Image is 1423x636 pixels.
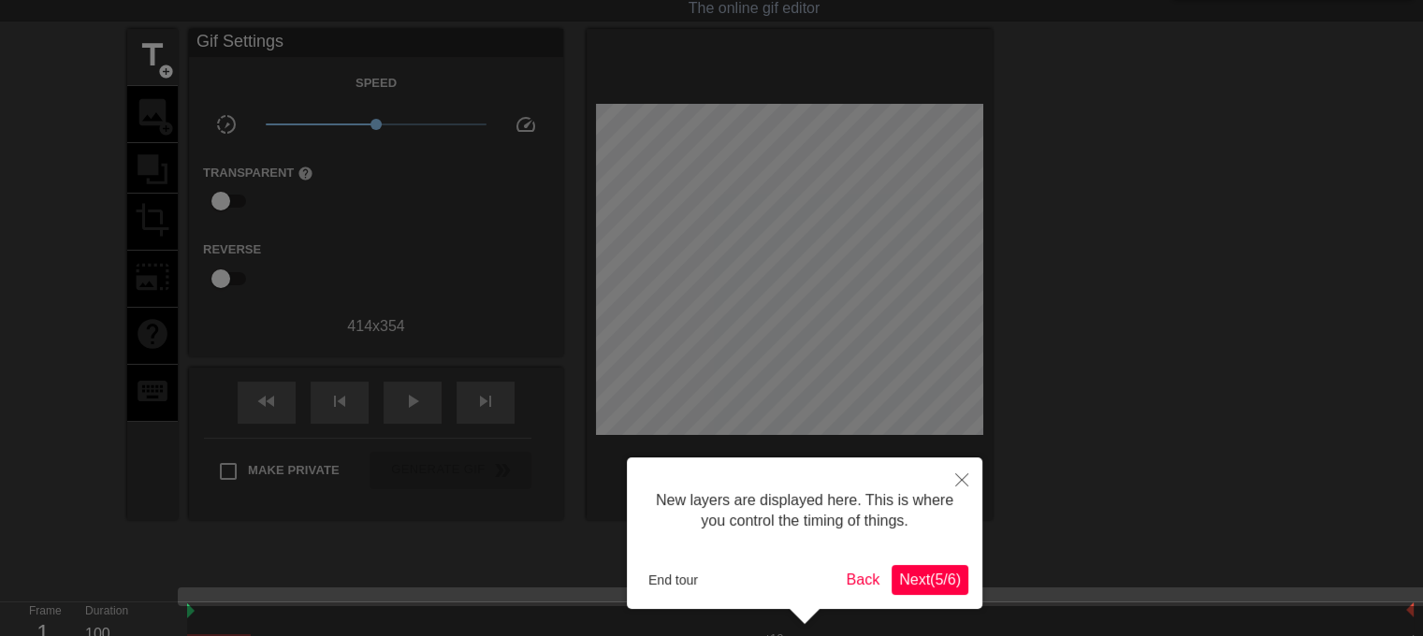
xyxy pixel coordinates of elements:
button: Next [892,565,968,595]
span: Next ( 5 / 6 ) [899,571,961,587]
button: End tour [641,566,705,594]
button: Back [839,565,888,595]
div: New layers are displayed here. This is where you control the timing of things. [641,471,968,551]
button: Close [941,457,982,500]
